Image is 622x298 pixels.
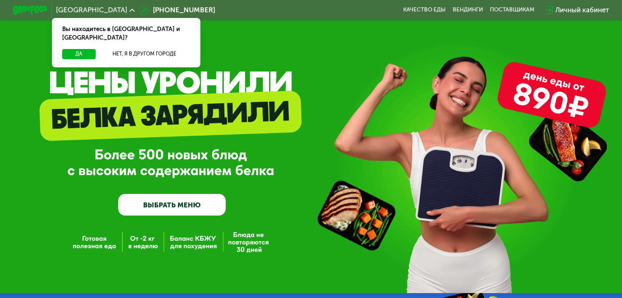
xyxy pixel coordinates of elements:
[118,194,226,216] a: ВЫБРАТЬ МЕНЮ
[490,7,534,13] div: поставщикам
[139,5,215,15] a: [PHONE_NUMBER]
[403,7,446,13] a: Качество еды
[453,7,483,13] a: Вендинги
[56,7,127,13] span: [GEOGRAPHIC_DATA]
[555,5,609,15] div: Личный кабинет
[99,49,190,59] button: Нет, я в другом городе
[62,49,95,59] button: Да
[52,18,200,49] div: Вы находитесь в [GEOGRAPHIC_DATA] и [GEOGRAPHIC_DATA]?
